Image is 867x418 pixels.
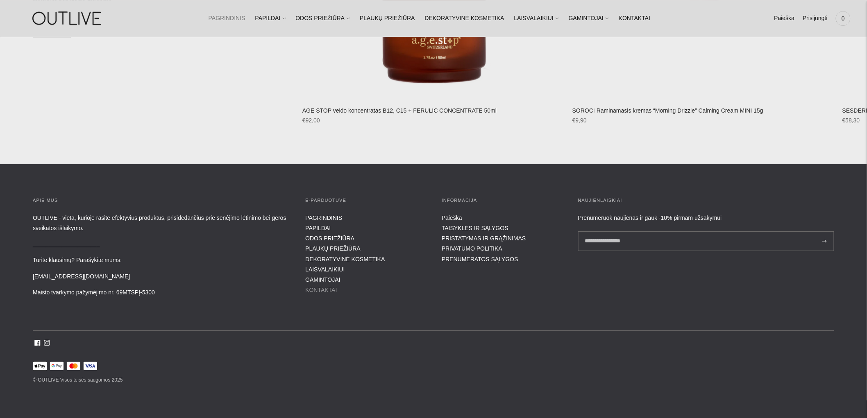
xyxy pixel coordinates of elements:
h3: Naujienlaiškiai [578,197,834,205]
p: Turite klausimų? Parašykite mums: [33,255,289,265]
a: DEKORATYVINĖ KOSMETIKA [305,256,385,262]
a: Paieška [774,9,794,27]
a: TAISYKLĖS IR SĄLYGOS [442,225,508,231]
p: [EMAIL_ADDRESS][DOMAIN_NAME] [33,271,289,282]
a: ODOS PRIEŽIŪRA [305,235,354,242]
span: €92,00 [302,117,320,124]
p: OUTLIVE - vieta, kurioje rasite efektyvius produktus, prisidedančius prie senėjimo lėtinimo bei g... [33,213,289,233]
a: PLAUKŲ PRIEŽIŪRA [305,245,361,252]
a: SOROCI Raminamasis kremas “Morning Drizzle” Calming Cream MINI 15g [572,107,763,114]
a: PRIVATUMO POLITIKA [442,245,502,252]
a: PAGRINDINIS [305,215,342,221]
a: PRISTATYMAS IR GRĄŽINIMAS [442,235,526,242]
a: PLAUKŲ PRIEŽIŪRA [360,9,415,27]
a: LAISVALAIKIUI [514,9,559,27]
div: Prenumeruok naujienas ir gauk -10% pirmam užsakymui [578,213,834,223]
a: PRENUMERATOS SĄLYGOS [442,256,518,262]
p: _____________________ [33,239,289,249]
h3: APIE MUS [33,197,289,205]
a: ODOS PRIEŽIŪRA [295,9,350,27]
a: DEKORATYVINĖ KOSMETIKA [425,9,504,27]
a: PAPILDAI [255,9,286,27]
a: Paieška [442,215,462,221]
a: PAPILDAI [305,225,331,231]
p: Maisto tvarkymo pažymėjimo nr. 69MTSPĮ-5300 [33,287,289,298]
a: GAMINTOJAI [305,276,340,283]
h3: INFORMACIJA [442,197,562,205]
span: €9,90 [572,117,587,124]
a: Prisijungti [803,9,828,27]
a: 0 [836,9,851,27]
span: €58,30 [842,117,860,124]
a: GAMINTOJAI [569,9,609,27]
p: © OUTLIVE Visos teisės saugomos 2025 [33,375,834,385]
a: PAGRINDINIS [209,9,245,27]
a: KONTAKTAI [305,287,337,293]
h3: E-parduotuvė [305,197,425,205]
span: 0 [837,13,849,24]
img: OUTLIVE [16,4,119,32]
a: KONTAKTAI [619,9,650,27]
a: LAISVALAIKIUI [305,266,345,273]
a: AGE STOP veido koncentratas B12, C15 + FERULIC CONCENTRATE 50ml [302,107,497,114]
